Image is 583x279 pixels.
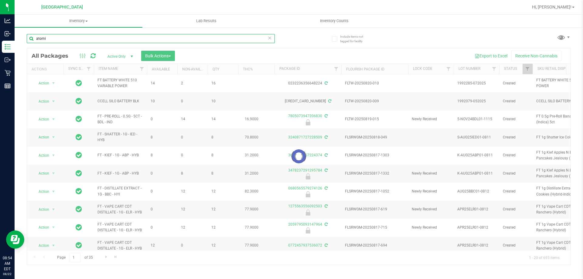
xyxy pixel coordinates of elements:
[142,15,270,27] a: Lab Results
[5,83,11,89] inline-svg: Reports
[188,18,225,24] span: Lab Results
[3,272,12,276] p: 08/22
[15,15,142,27] a: Inventory
[5,44,11,50] inline-svg: Inventory
[5,57,11,63] inline-svg: Outbound
[6,230,24,249] iframe: Resource center
[268,34,272,42] span: Clear
[3,255,12,272] p: 08:54 AM EDT
[41,5,83,10] span: [GEOGRAPHIC_DATA]
[532,5,571,9] span: Hi, [PERSON_NAME]!
[5,31,11,37] inline-svg: Inbound
[5,18,11,24] inline-svg: Analytics
[312,18,357,24] span: Inventory Counts
[340,34,370,43] span: Include items not tagged for facility
[270,15,398,27] a: Inventory Counts
[5,70,11,76] inline-svg: Retail
[27,34,275,43] input: Search Package ID, Item Name, SKU, Lot or Part Number...
[15,18,142,24] span: Inventory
